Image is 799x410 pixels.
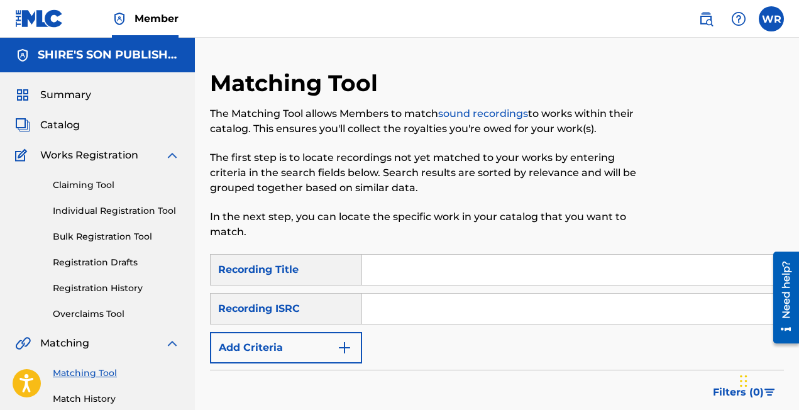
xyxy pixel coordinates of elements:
img: Matching [15,336,31,351]
a: Individual Registration Tool [53,204,180,218]
span: Catalog [40,118,80,133]
span: Summary [40,87,91,102]
img: search [698,11,714,26]
span: Matching [40,336,89,351]
button: Filters (0) [705,377,784,408]
h2: Matching Tool [210,69,384,97]
p: The Matching Tool allows Members to match to works within their catalog. This ensures you'll coll... [210,106,652,136]
a: Registration Drafts [53,256,180,269]
a: Registration History [53,282,180,295]
div: Help [726,6,751,31]
img: expand [165,148,180,163]
a: CatalogCatalog [15,118,80,133]
a: sound recordings [438,108,528,119]
span: Works Registration [40,148,138,163]
img: MLC Logo [15,9,63,28]
img: expand [165,336,180,351]
a: Match History [53,392,180,406]
p: In the next step, you can locate the specific work in your catalog that you want to match. [210,209,652,240]
img: 9d2ae6d4665cec9f34b9.svg [337,340,352,355]
span: Filters ( 0 ) [713,385,764,400]
img: Catalog [15,118,30,133]
img: help [731,11,746,26]
img: Works Registration [15,148,31,163]
iframe: Chat Widget [736,350,799,410]
img: Summary [15,87,30,102]
span: Member [135,11,179,26]
a: Bulk Registration Tool [53,230,180,243]
div: Drag [740,362,747,400]
a: Matching Tool [53,367,180,380]
iframe: Resource Center [764,247,799,348]
button: Add Criteria [210,332,362,363]
h5: SHIRE'S SON PUBLISHING [38,48,180,62]
p: The first step is to locate recordings not yet matched to your works by entering criteria in the ... [210,150,652,196]
div: User Menu [759,6,784,31]
a: Public Search [693,6,719,31]
img: Top Rightsholder [112,11,127,26]
img: Accounts [15,48,30,63]
a: Claiming Tool [53,179,180,192]
a: Overclaims Tool [53,307,180,321]
a: SummarySummary [15,87,91,102]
